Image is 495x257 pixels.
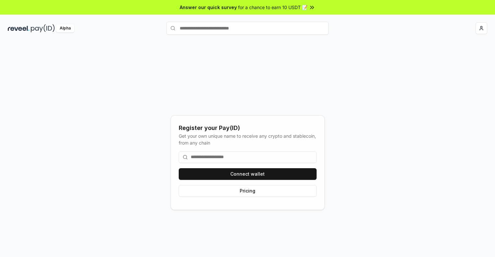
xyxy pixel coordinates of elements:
span: for a chance to earn 10 USDT 📝 [238,4,308,11]
button: Pricing [179,185,317,197]
img: reveel_dark [8,24,30,32]
div: Alpha [56,24,74,32]
img: pay_id [31,24,55,32]
div: Get your own unique name to receive any crypto and stablecoin, from any chain [179,133,317,146]
span: Answer our quick survey [180,4,237,11]
button: Connect wallet [179,168,317,180]
div: Register your Pay(ID) [179,123,317,133]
